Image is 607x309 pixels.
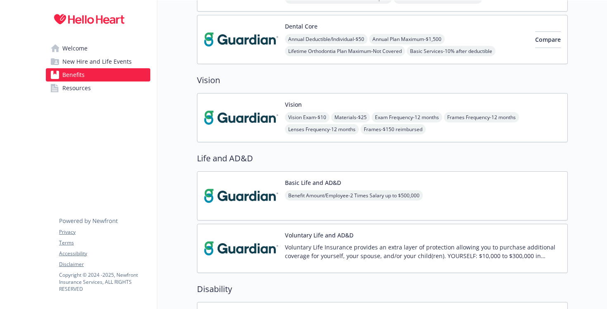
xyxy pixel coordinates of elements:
[444,112,519,122] span: Frames Frequency - 12 months
[197,283,568,295] h2: Disability
[285,124,359,134] span: Lenses Frequency - 12 months
[59,250,150,257] a: Accessibility
[285,243,561,260] p: Voluntary Life Insurance provides an extra layer of protection allowing you to purchase additiona...
[197,74,568,86] h2: Vision
[285,112,330,122] span: Vision Exam - $10
[372,112,442,122] span: Exam Frequency - 12 months
[407,46,496,56] span: Basic Services - 10% after deductible
[62,42,88,55] span: Welcome
[59,228,150,236] a: Privacy
[46,42,150,55] a: Welcome
[285,34,368,44] span: Annual Deductible/Individual - $50
[535,31,561,48] button: Compare
[285,100,302,109] button: Vision
[285,190,423,201] span: Benefit Amount/Employee - 2 Times Salary up to $500,000
[285,178,341,187] button: Basic Life and AD&D
[285,231,353,240] button: Voluntary Life and AD&D
[204,178,278,213] img: Guardian carrier logo
[204,231,278,266] img: Guardian carrier logo
[62,68,85,81] span: Benefits
[46,68,150,81] a: Benefits
[62,55,132,68] span: New Hire and Life Events
[331,112,370,122] span: Materials - $25
[285,46,405,56] span: Lifetime Orthodontia Plan Maximum - Not Covered
[204,100,278,135] img: Guardian carrier logo
[197,152,568,165] h2: Life and AD&D
[46,55,150,68] a: New Hire and Life Events
[360,124,426,134] span: Frames - $150 reimbursed
[204,22,278,57] img: Guardian carrier logo
[285,22,318,31] button: Dental Core
[535,36,561,43] span: Compare
[369,34,445,44] span: Annual Plan Maximum - $1,500
[62,81,91,95] span: Resources
[59,261,150,268] a: Disclaimer
[46,81,150,95] a: Resources
[59,271,150,292] p: Copyright © 2024 - 2025 , Newfront Insurance Services, ALL RIGHTS RESERVED
[59,239,150,247] a: Terms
